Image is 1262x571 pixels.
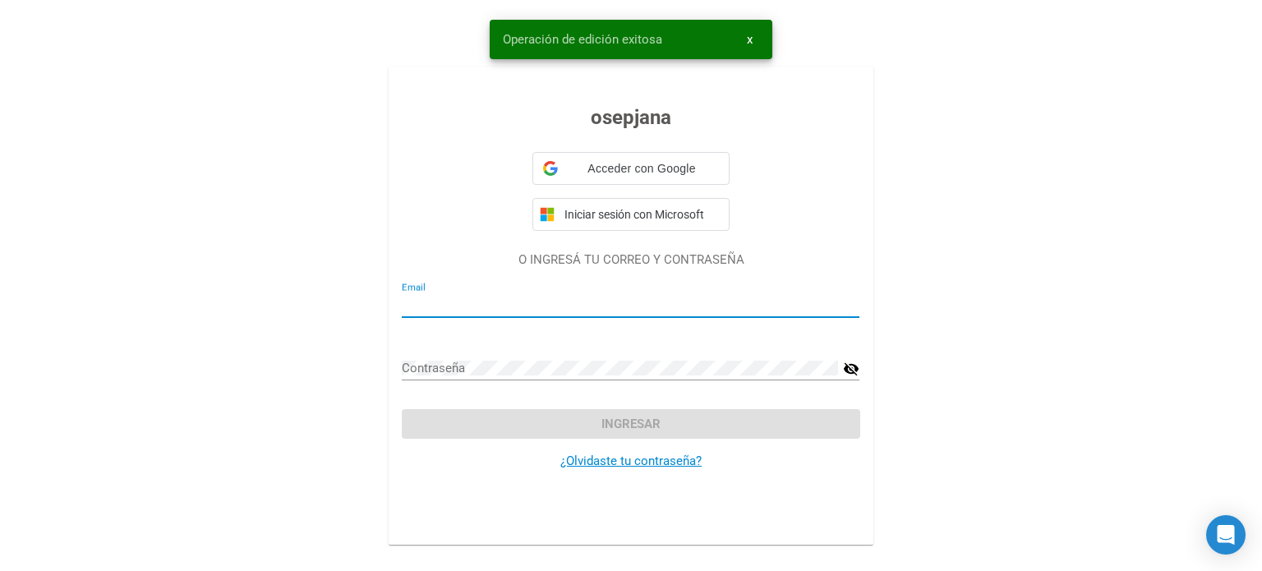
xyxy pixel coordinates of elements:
[503,31,662,48] span: Operación de edición exitosa
[532,152,730,185] div: Acceder con Google
[734,25,766,54] button: x
[1206,515,1246,555] div: Open Intercom Messenger
[402,251,859,269] p: O INGRESÁ TU CORREO Y CONTRASEÑA
[601,417,661,431] span: Ingresar
[843,359,859,379] mat-icon: visibility_off
[402,103,859,132] h3: osepjana
[402,409,859,439] button: Ingresar
[747,32,753,47] span: x
[532,198,730,231] button: Iniciar sesión con Microsoft
[561,208,722,221] span: Iniciar sesión con Microsoft
[560,454,702,468] a: ¿Olvidaste tu contraseña?
[564,160,719,177] span: Acceder con Google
